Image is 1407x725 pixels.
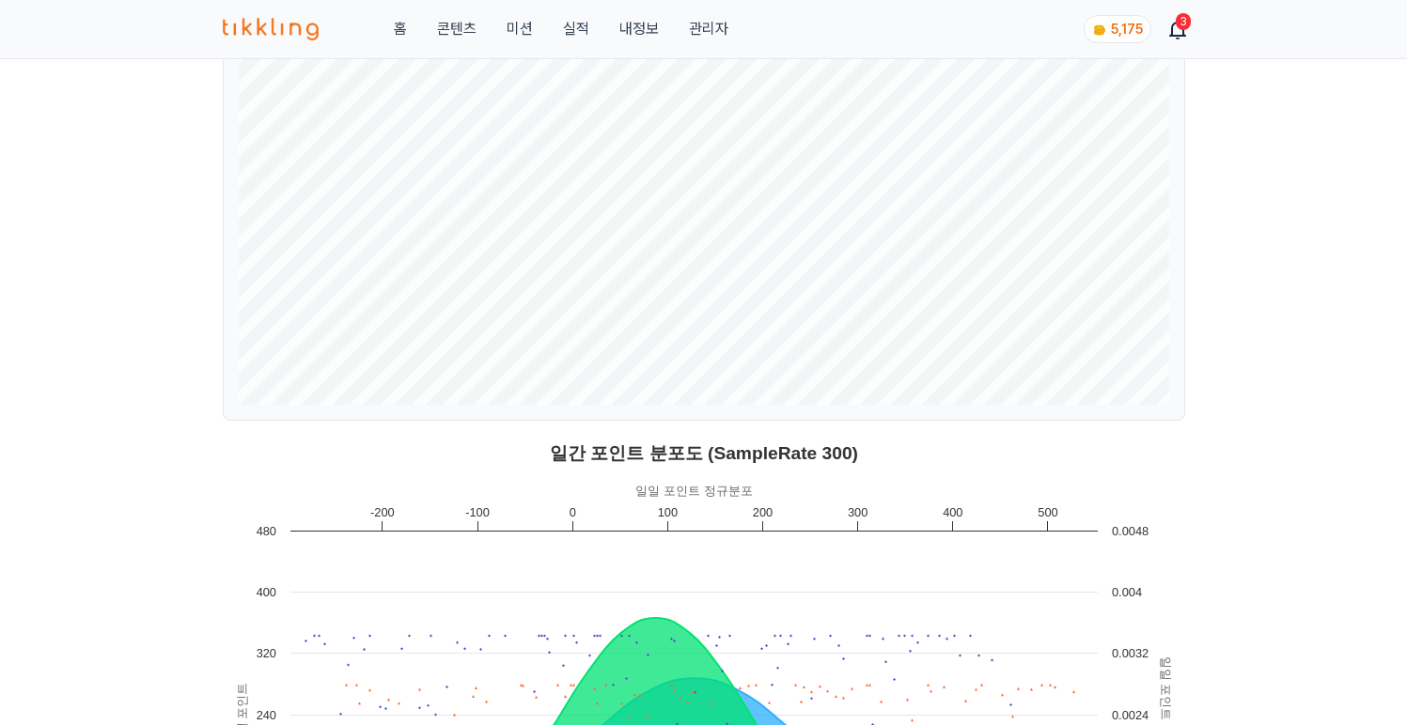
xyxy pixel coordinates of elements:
text: 일간 포인트 분포도 (SampleRate 300) [550,443,858,463]
span: 5,175 [1111,22,1143,37]
text: 0 [569,505,575,519]
text: 400 [943,505,962,519]
text: -100 [465,505,490,519]
text: -200 [370,505,395,519]
button: 미션 [507,18,533,40]
text: 0.0024 [1112,708,1149,722]
a: 홈 [394,18,407,40]
text: 240 [256,708,275,722]
a: coin 5,175 [1084,15,1148,43]
text: 300 [847,505,867,519]
img: coin [1092,23,1107,38]
a: 실적 [563,18,589,40]
text: 320 [256,646,275,660]
text: 200 [752,505,772,519]
div: 3 [1176,13,1191,30]
a: 내정보 [619,18,659,40]
text: 500 [1038,505,1057,519]
text: 100 [657,505,677,519]
text: 480 [256,524,275,538]
text: 400 [256,585,275,599]
a: 3 [1170,18,1185,40]
text: 일일 포인트 정규분포 [635,484,752,498]
a: 관리자 [689,18,728,40]
text: 0.0048 [1112,524,1149,538]
text: 0.0032 [1112,646,1149,660]
text: 0.004 [1112,585,1142,599]
img: 티끌링 [223,18,320,40]
a: 콘텐츠 [437,18,477,40]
